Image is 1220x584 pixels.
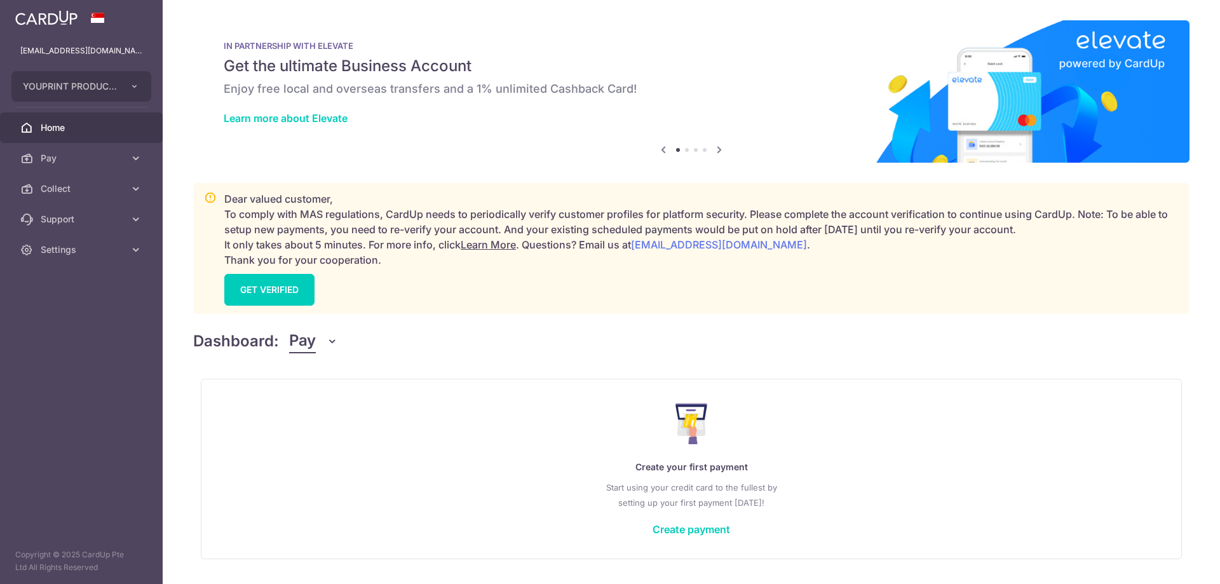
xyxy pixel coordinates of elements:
[224,191,1179,268] p: Dear valued customer, To comply with MAS regulations, CardUp needs to periodically verify custome...
[11,71,151,102] button: YOUPRINT PRODUCTIONS PTE LTD
[41,182,125,195] span: Collect
[227,480,1156,510] p: Start using your credit card to the fullest by setting up your first payment [DATE]!
[675,404,708,444] img: Make Payment
[224,56,1159,76] h5: Get the ultimate Business Account
[653,523,730,536] a: Create payment
[461,238,516,251] a: Learn More
[23,80,117,93] span: YOUPRINT PRODUCTIONS PTE LTD
[41,121,125,134] span: Home
[224,112,348,125] a: Learn more about Elevate
[41,152,125,165] span: Pay
[227,459,1156,475] p: Create your first payment
[224,81,1159,97] h6: Enjoy free local and overseas transfers and a 1% unlimited Cashback Card!
[289,329,338,353] button: Pay
[224,41,1159,51] p: IN PARTNERSHIP WITH ELEVATE
[289,329,316,353] span: Pay
[15,10,78,25] img: CardUp
[631,238,807,251] a: [EMAIL_ADDRESS][DOMAIN_NAME]
[20,44,142,57] p: [EMAIL_ADDRESS][DOMAIN_NAME]
[224,274,315,306] a: GET VERIFIED
[41,213,125,226] span: Support
[41,243,125,256] span: Settings
[193,20,1189,163] img: Renovation banner
[193,330,279,353] h4: Dashboard:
